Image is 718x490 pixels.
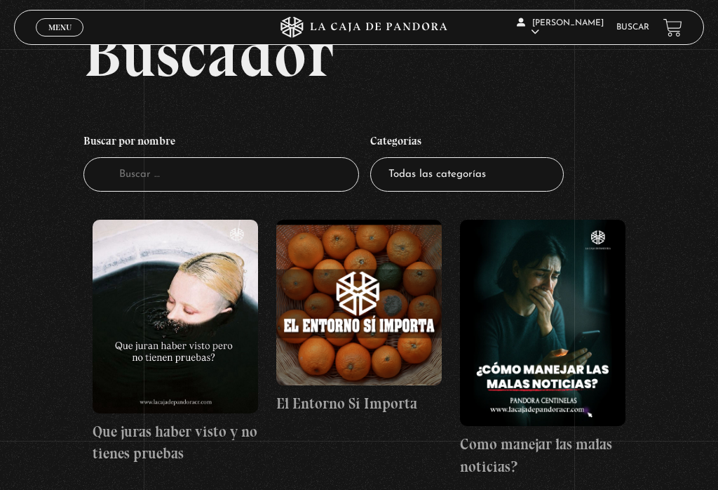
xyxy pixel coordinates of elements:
h4: Como manejar las malas noticias? [460,433,625,477]
a: Buscar [616,23,649,32]
h4: Categorías [370,128,564,157]
a: Como manejar las malas noticias? [460,220,625,478]
h2: Buscador [83,22,704,86]
span: Menu [48,23,72,32]
a: View your shopping cart [663,18,682,37]
h4: Que juras haber visto y no tienes pruebas [93,421,258,465]
span: Cerrar [43,35,76,45]
a: El Entorno Sí Importa [276,220,442,414]
h4: El Entorno Sí Importa [276,392,442,415]
a: Que juras haber visto y no tienes pruebas [93,220,258,465]
span: [PERSON_NAME] [517,19,604,37]
h4: Buscar por nombre [83,128,359,157]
